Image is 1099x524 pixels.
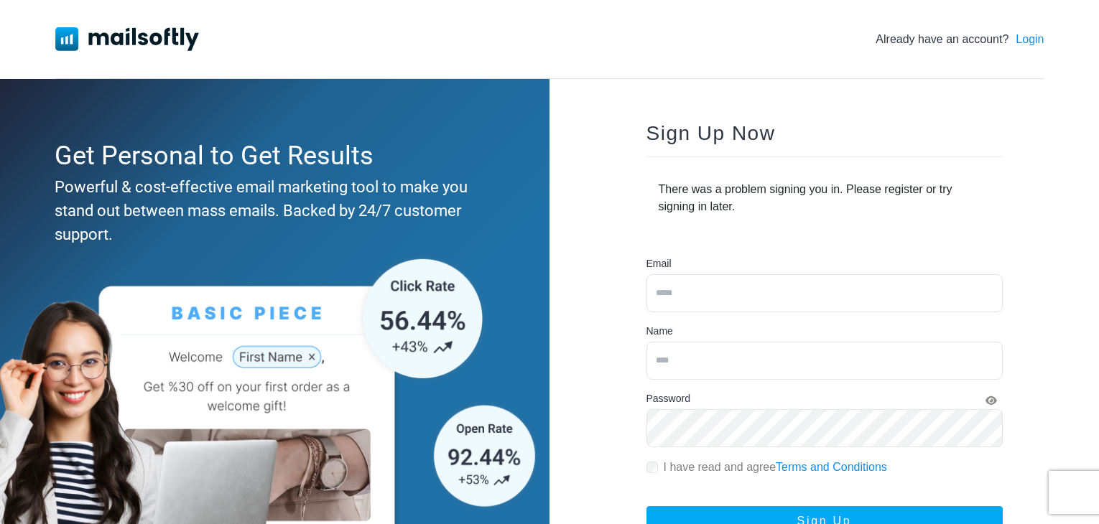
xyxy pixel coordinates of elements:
div: Get Personal to Get Results [55,136,488,175]
a: Login [1016,31,1044,48]
div: Already have an account? [876,31,1044,48]
label: Name [646,324,673,339]
label: I have read and agree [664,459,887,476]
a: Terms and Conditions [776,461,887,473]
img: Mailsoftly [55,27,199,50]
label: Email [646,256,672,271]
span: Sign Up Now [646,122,776,144]
div: Powerful & cost-effective email marketing tool to make you stand out between mass emails. Backed ... [55,175,488,246]
i: Show Password [986,396,997,406]
div: There was a problem signing you in. Please register or try signing in later. [646,169,1003,228]
label: Password [646,391,690,406]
